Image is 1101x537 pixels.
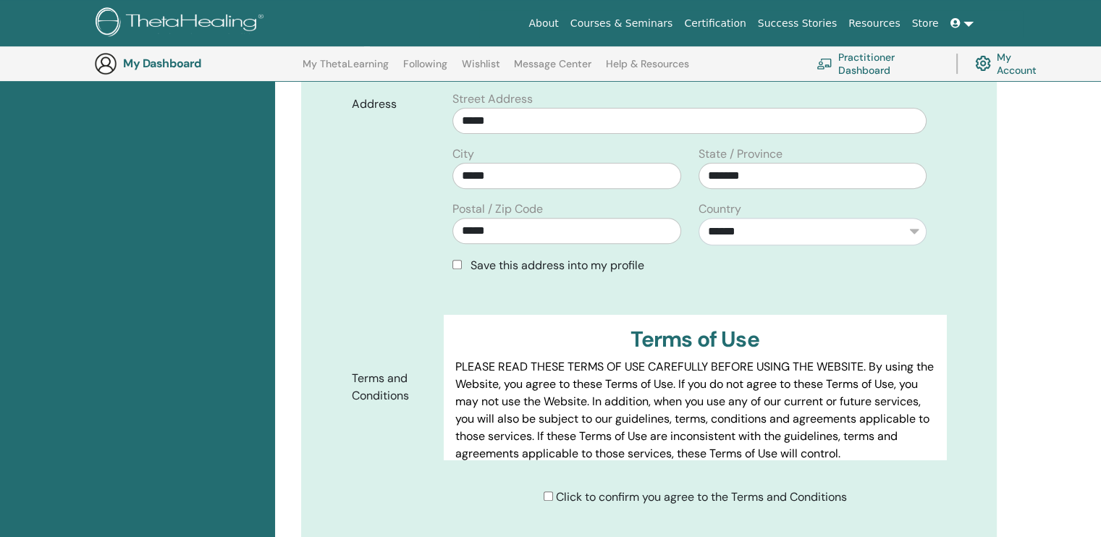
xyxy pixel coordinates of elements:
a: Resources [843,10,906,37]
a: Following [403,58,447,81]
a: Help & Resources [606,58,689,81]
p: PLEASE READ THESE TERMS OF USE CAREFULLY BEFORE USING THE WEBSITE. By using the Website, you agre... [455,358,935,462]
a: Certification [678,10,751,37]
img: logo.png [96,7,269,40]
h3: Terms of Use [455,326,935,352]
a: Message Center [514,58,591,81]
label: Address [341,90,444,118]
label: Terms and Conditions [341,365,444,410]
label: City [452,145,474,163]
a: Courses & Seminars [565,10,679,37]
a: Store [906,10,945,37]
a: Practitioner Dashboard [817,48,939,80]
a: My ThetaLearning [303,58,389,81]
a: Success Stories [752,10,843,37]
label: Country [699,200,741,218]
img: generic-user-icon.jpg [94,52,117,75]
a: About [523,10,564,37]
label: State / Province [699,145,782,163]
label: Street Address [452,90,533,108]
h3: My Dashboard [123,56,268,70]
span: Save this address into my profile [471,258,644,273]
a: My Account [975,48,1048,80]
a: Wishlist [462,58,500,81]
img: cog.svg [975,52,991,75]
img: chalkboard-teacher.svg [817,58,832,69]
label: Postal / Zip Code [452,200,543,218]
span: Click to confirm you agree to the Terms and Conditions [556,489,847,504]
